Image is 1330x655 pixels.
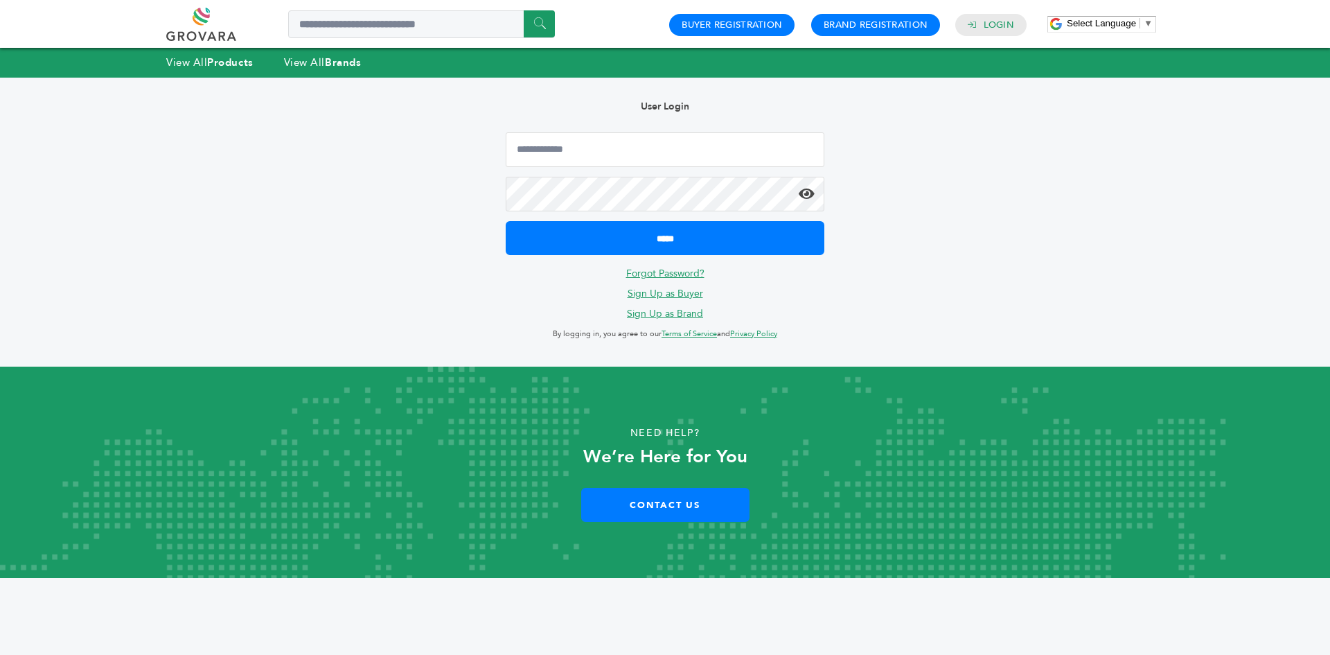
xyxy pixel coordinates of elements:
strong: We’re Here for You [583,444,747,469]
a: Brand Registration [824,19,928,31]
input: Password [506,177,824,211]
a: Forgot Password? [626,267,704,280]
a: Contact Us [581,488,750,522]
p: By logging in, you agree to our and [506,326,824,342]
p: Need Help? [66,423,1263,444]
span: ▼ [1144,18,1153,28]
a: View AllBrands [284,55,362,69]
a: Sign Up as Buyer [628,287,703,300]
input: Search a product or brand... [288,10,555,38]
strong: Brands [325,55,361,69]
input: Email Address [506,132,824,167]
a: Select Language​ [1067,18,1153,28]
a: Login [984,19,1014,31]
a: Sign Up as Brand [627,307,703,320]
a: Buyer Registration [682,19,782,31]
span: Select Language [1067,18,1136,28]
a: Terms of Service [662,329,717,339]
a: Privacy Policy [730,329,777,339]
strong: Products [207,55,253,69]
a: View AllProducts [166,55,254,69]
b: User Login [641,100,689,113]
